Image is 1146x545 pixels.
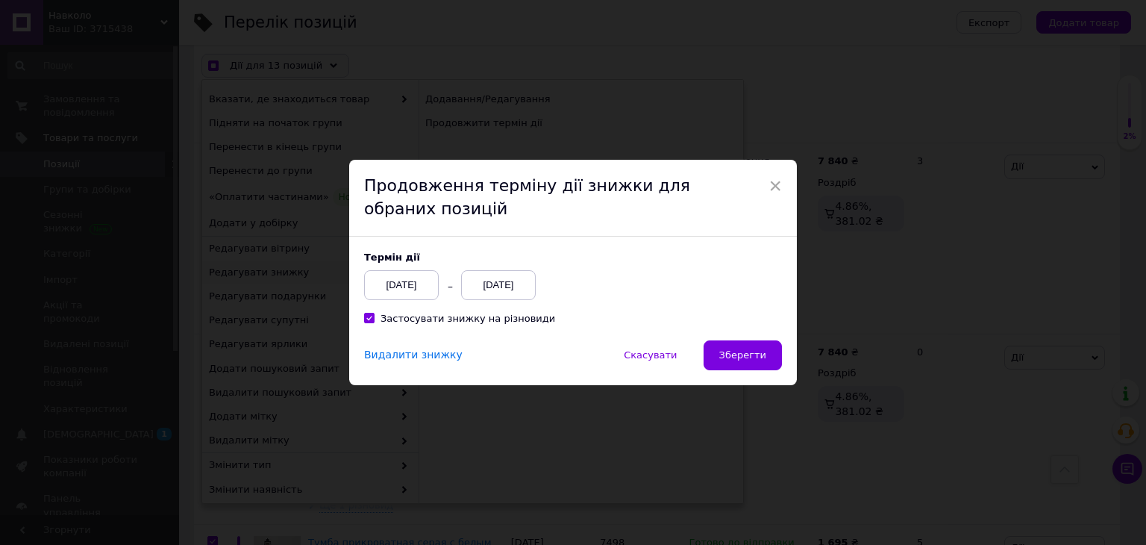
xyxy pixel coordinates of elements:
[768,173,782,199] span: ×
[461,270,536,300] div: [DATE]
[719,349,766,361] span: Зберегти
[624,349,677,361] span: Скасувати
[364,252,573,263] label: Термін дії
[364,349,463,361] span: Видалити знижку
[704,340,782,370] button: Зберегти
[364,176,690,218] span: Продовження терміну дії знижки для обраних позицій
[608,340,692,370] button: Скасувати
[381,312,555,326] div: Застосувати знижку на різновиди
[364,270,439,300] div: [DATE]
